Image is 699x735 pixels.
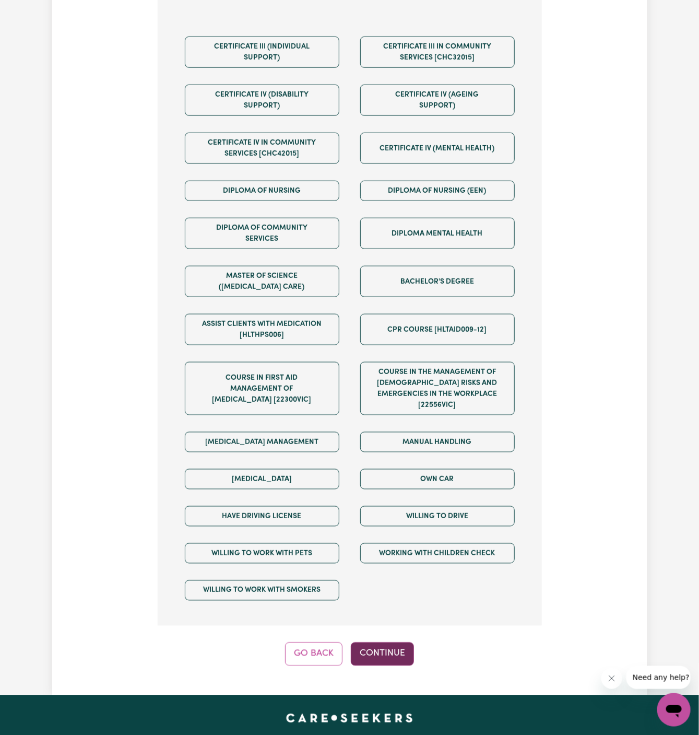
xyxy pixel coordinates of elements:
[360,85,515,116] button: Certificate IV (Ageing Support)
[360,506,515,527] button: Willing to drive
[185,85,339,116] button: Certificate IV (Disability Support)
[360,181,515,201] button: Diploma of Nursing (EEN)
[185,266,339,297] button: Master of Science ([MEDICAL_DATA] Care)
[360,266,515,297] button: Bachelor's Degree
[285,643,342,666] button: Go Back
[185,362,339,415] button: Course in First Aid Management of [MEDICAL_DATA] [22300VIC]
[360,543,515,564] button: Working with Children Check
[185,37,339,68] button: Certificate III (Individual Support)
[360,432,515,452] button: Manual Handling
[185,543,339,564] button: Willing to work with pets
[360,314,515,345] button: CPR Course [HLTAID009-12]
[360,469,515,489] button: Own Car
[286,714,413,722] a: Careseekers home page
[360,37,515,68] button: Certificate III in Community Services [CHC32015]
[657,693,691,727] iframe: Button to launch messaging window
[360,133,515,164] button: Certificate IV (Mental Health)
[185,314,339,345] button: Assist clients with medication [HLTHPS006]
[185,181,339,201] button: Diploma of Nursing
[185,506,339,527] button: Have driving license
[360,218,515,249] button: Diploma Mental Health
[351,643,414,666] button: Continue
[626,666,691,689] iframe: Message from company
[185,580,339,601] button: Willing to work with smokers
[360,362,515,415] button: Course in the Management of [DEMOGRAPHIC_DATA] Risks and Emergencies in the Workplace [22556VIC]
[185,133,339,164] button: Certificate IV in Community Services [CHC42015]
[185,432,339,452] button: [MEDICAL_DATA] Management
[185,469,339,489] button: [MEDICAL_DATA]
[601,668,622,689] iframe: Close message
[185,218,339,249] button: Diploma of Community Services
